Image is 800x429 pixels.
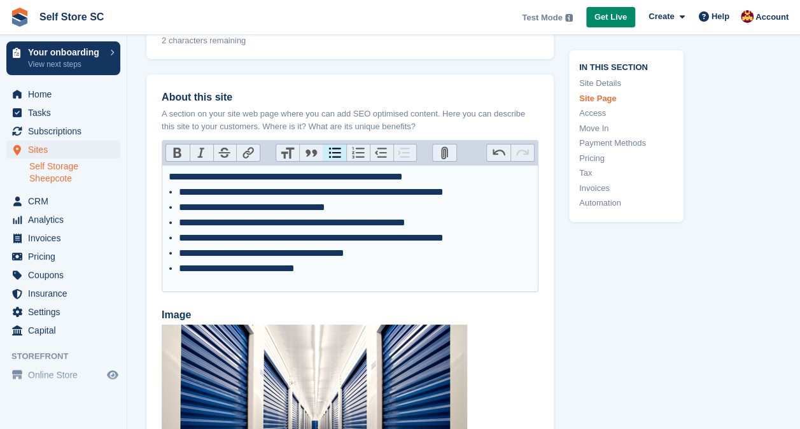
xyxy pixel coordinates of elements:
[6,85,120,103] a: menu
[190,144,213,161] button: Italic
[6,141,120,158] a: menu
[579,167,673,179] a: Tax
[586,7,635,28] a: Get Live
[510,144,534,161] button: Redo
[579,197,673,209] a: Automation
[28,48,104,57] p: Your onboarding
[34,6,109,27] a: Self Store SC
[28,266,104,284] span: Coupons
[169,36,246,45] span: characters remaining
[6,192,120,210] a: menu
[6,41,120,75] a: Your onboarding View next steps
[487,144,510,161] button: Undo
[299,144,323,161] button: Quote
[162,36,166,45] span: 2
[579,77,673,90] a: Site Details
[162,108,538,132] p: A section on your site web page where you can add SEO optimised content. Here you can describe th...
[28,141,104,158] span: Sites
[323,144,346,161] button: Bullets
[6,229,120,247] a: menu
[649,10,674,23] span: Create
[162,165,538,292] trix-editor: About this site
[28,321,104,339] span: Capital
[28,366,104,384] span: Online Store
[29,160,120,185] a: Self Storage Sheepcote
[346,144,370,161] button: Numbers
[213,144,237,161] button: Strikethrough
[162,307,538,323] label: Image
[28,59,104,70] p: View next steps
[105,367,120,383] a: Preview store
[28,104,104,122] span: Tasks
[28,285,104,302] span: Insurance
[236,144,260,161] button: Link
[6,104,120,122] a: menu
[10,8,29,27] img: stora-icon-8386f47178a22dfd0bd8f6a31ec36ba5ce8667c1dd55bd0f319d3a0aa187defe.svg
[579,92,673,104] a: Site Page
[579,137,673,150] a: Payment Methods
[6,303,120,321] a: menu
[579,181,673,194] a: Invoices
[755,11,789,24] span: Account
[28,85,104,103] span: Home
[594,11,627,24] span: Get Live
[741,10,754,23] img: Tom Allen
[28,122,104,140] span: Subscriptions
[565,14,573,22] img: icon-info-grey-7440780725fd019a000dd9b08b2336e03edf1995a4989e88bcd33f0948082b44.svg
[11,350,127,363] span: Storefront
[393,144,417,161] button: Increase Level
[370,144,393,161] button: Decrease Level
[6,321,120,339] a: menu
[433,144,456,161] button: Attach Files
[6,366,120,384] a: menu
[579,122,673,134] a: Move In
[166,144,190,161] button: Bold
[579,151,673,164] a: Pricing
[522,11,562,24] span: Test Mode
[6,266,120,284] a: menu
[712,10,729,23] span: Help
[579,60,673,72] span: In this section
[28,192,104,210] span: CRM
[28,248,104,265] span: Pricing
[276,144,300,161] button: Heading
[28,303,104,321] span: Settings
[6,285,120,302] a: menu
[6,211,120,229] a: menu
[162,90,538,105] label: About this site
[579,107,673,120] a: Access
[6,248,120,265] a: menu
[28,229,104,247] span: Invoices
[28,211,104,229] span: Analytics
[6,122,120,140] a: menu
